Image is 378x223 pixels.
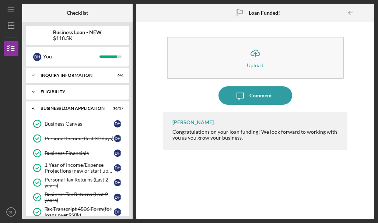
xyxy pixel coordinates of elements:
a: Tax Transcript 4506 Form(for loans over$50k)DH [29,205,125,219]
b: Loan Funded! [249,10,280,16]
div: Personal Tax Returns (Last 2 years) [45,177,114,188]
div: Tax Transcript 4506 Form(for loans over$50k) [45,206,114,218]
div: D H [114,135,121,142]
button: DH [4,205,18,219]
b: Business Loan - NEW [53,29,102,35]
div: D H [114,194,121,201]
div: $118.5K [53,35,102,41]
button: Comment [218,86,292,105]
a: Personal Income (last 30 days)DH [29,131,125,146]
div: Business Financials [45,150,114,156]
div: D H [114,208,121,216]
a: Business CanvasDH [29,116,125,131]
div: ELIGIBILITY [41,90,120,94]
div: Congratulations on your loan funding! We look forward to working with you as you grow your business. [172,129,340,141]
a: Personal Tax Returns (Last 2 years)DH [29,175,125,190]
div: INQUIRY INFORMATION [41,73,105,78]
div: D H [114,179,121,186]
div: 6 / 6 [110,73,123,78]
text: DH [8,210,14,214]
div: D H [114,120,121,127]
div: Upload [247,62,263,68]
div: Business Canvas [45,121,114,127]
button: Upload [167,37,344,79]
div: [PERSON_NAME] [172,119,214,125]
b: Checklist [67,10,88,16]
a: 1 Year of Income/Expense Projections (new or start up businesses over $50k)DH [29,161,125,175]
div: Business Tax Returns (Last 2 years) [45,191,114,203]
div: BUSINESS LOAN APPLICATION [41,106,105,111]
div: 1 Year of Income/Expense Projections (new or start up businesses over $50k) [45,162,114,174]
div: D H [114,164,121,172]
div: You [43,50,99,63]
div: D H [33,53,41,61]
div: Comment [249,86,272,105]
a: Business Tax Returns (Last 2 years)DH [29,190,125,205]
div: Personal Income (last 30 days) [45,136,114,141]
a: Business FinancialsDH [29,146,125,161]
div: D H [114,150,121,157]
div: 16 / 17 [110,106,123,111]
